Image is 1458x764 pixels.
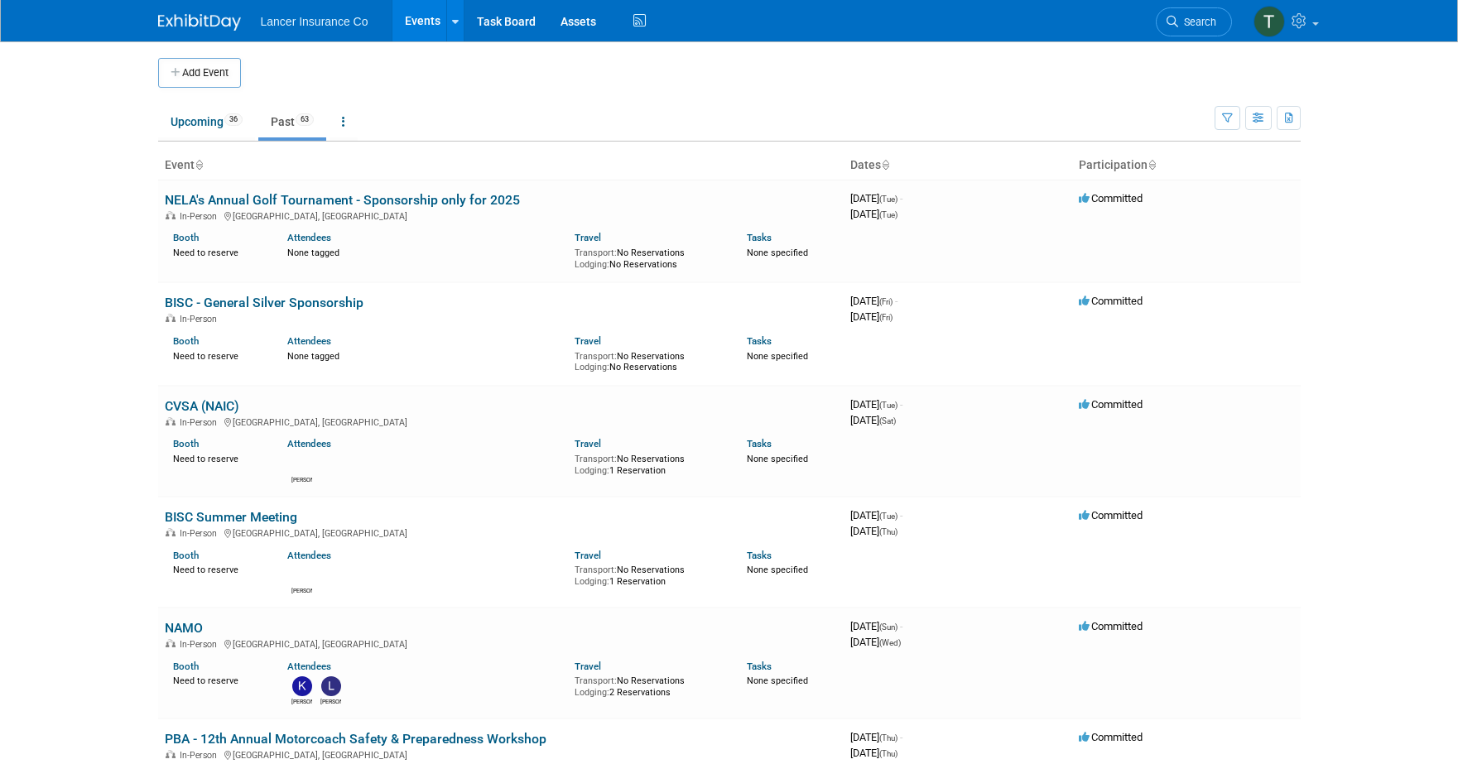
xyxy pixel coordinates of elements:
a: PBA - 12th Annual Motorcoach Safety & Preparedness Workshop [165,731,546,747]
a: Travel [575,661,601,672]
span: (Tue) [879,195,897,204]
a: Sort by Start Date [881,158,889,171]
a: CVSA (NAIC) [165,398,239,414]
span: (Thu) [879,749,897,758]
div: Kimberlee Bissegger [291,696,312,706]
a: Booth [173,550,199,561]
th: Dates [844,151,1072,180]
div: None tagged [287,348,562,363]
div: No Reservations 2 Reservations [575,672,722,698]
span: Lodging: [575,687,609,698]
div: [GEOGRAPHIC_DATA], [GEOGRAPHIC_DATA] [165,526,837,539]
div: Need to reserve [173,244,263,259]
a: BISC Summer Meeting [165,509,297,525]
span: [DATE] [850,620,902,632]
img: In-Person Event [166,639,176,647]
span: [DATE] [850,509,902,521]
span: (Thu) [879,733,897,742]
span: In-Person [180,314,222,324]
img: Danielle Smith [292,454,312,474]
div: Leslie Neverson-Drake [320,696,341,706]
span: Committed [1079,509,1143,521]
span: [DATE] [850,398,902,411]
span: In-Person [180,528,222,539]
span: None specified [747,565,808,575]
span: [DATE] [850,636,901,648]
th: Participation [1072,151,1301,180]
span: 36 [224,113,243,126]
a: BISC - General Silver Sponsorship [165,295,363,310]
span: Search [1178,16,1216,28]
a: Attendees [287,335,331,347]
img: Leslie Neverson-Drake [321,676,341,696]
span: Committed [1079,295,1143,307]
img: In-Person Event [166,211,176,219]
a: Booth [173,232,199,243]
span: None specified [747,454,808,464]
div: No Reservations 1 Reservation [575,450,722,476]
div: None tagged [287,244,562,259]
span: - [895,295,897,307]
a: Travel [575,550,601,561]
a: Search [1156,7,1232,36]
a: Tasks [747,438,772,449]
span: (Sat) [879,416,896,425]
a: NELA's Annual Golf Tournament - Sponsorship only for 2025 [165,192,520,208]
span: (Thu) [879,527,897,536]
a: NAMO [165,620,203,636]
span: None specified [747,675,808,686]
span: Lodging: [575,465,609,476]
a: Tasks [747,550,772,561]
button: Add Event [158,58,241,88]
span: Committed [1079,192,1143,204]
a: Booth [173,335,199,347]
a: Travel [575,232,601,243]
a: Booth [173,438,199,449]
img: Terrence Forrest [1253,6,1285,37]
div: No Reservations No Reservations [575,348,722,373]
span: [DATE] [850,731,902,743]
a: Tasks [747,661,772,672]
div: Need to reserve [173,561,263,576]
div: [GEOGRAPHIC_DATA], [GEOGRAPHIC_DATA] [165,415,837,428]
span: Committed [1079,398,1143,411]
span: Transport: [575,247,617,258]
span: [DATE] [850,310,893,323]
a: Upcoming36 [158,106,255,137]
a: Booth [173,661,199,672]
span: In-Person [180,211,222,222]
div: Need to reserve [173,672,263,687]
img: Kimberlee Bissegger [292,676,312,696]
span: Transport: [575,454,617,464]
span: - [900,398,902,411]
a: Attendees [287,438,331,449]
span: (Sun) [879,622,897,632]
span: - [900,192,902,204]
span: In-Person [180,417,222,428]
span: Transport: [575,675,617,686]
span: Transport: [575,351,617,362]
span: [DATE] [850,192,902,204]
img: Danielle Smith [292,565,312,585]
span: [DATE] [850,208,897,220]
div: [GEOGRAPHIC_DATA], [GEOGRAPHIC_DATA] [165,209,837,222]
img: In-Person Event [166,417,176,425]
a: Attendees [287,661,331,672]
a: Tasks [747,335,772,347]
span: Committed [1079,620,1143,632]
div: Need to reserve [173,348,263,363]
span: Lodging: [575,259,609,270]
span: Committed [1079,731,1143,743]
img: ExhibitDay [158,14,241,31]
span: (Fri) [879,297,893,306]
a: Past63 [258,106,326,137]
span: Lodging: [575,362,609,372]
span: (Tue) [879,512,897,521]
span: In-Person [180,639,222,650]
span: [DATE] [850,414,896,426]
a: Travel [575,335,601,347]
span: Lancer Insurance Co [261,15,368,28]
span: (Wed) [879,638,901,647]
a: Travel [575,438,601,449]
div: Danielle Smith [291,474,312,484]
